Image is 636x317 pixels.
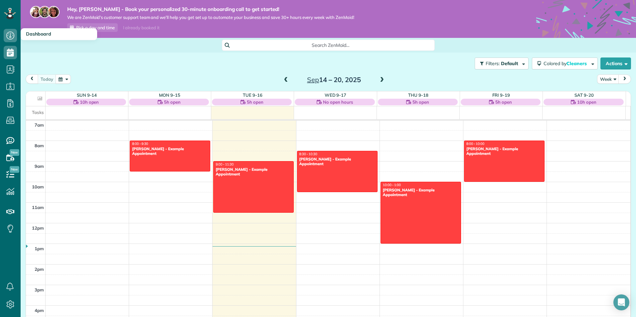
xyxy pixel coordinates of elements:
span: 9:00 - 11:30 [216,162,234,166]
span: 9am [35,163,44,169]
img: jorge-587dff0eeaa6aab1f244e6dc62b8924c3b6ad411094392a53c71c6c4a576187d.jpg [39,6,51,18]
div: I already booked it [119,24,163,32]
a: Mon 9-15 [159,92,180,98]
span: 10am [32,184,44,189]
div: [PERSON_NAME] - Example Appointment [215,167,292,177]
span: 8:00 - 9:30 [132,142,148,146]
div: [PERSON_NAME] - Example Appointment [466,147,543,156]
a: Sun 9-14 [77,92,97,98]
span: 1pm [35,246,44,251]
span: New [10,149,19,156]
span: 5h open [412,99,429,105]
strong: Hey, [PERSON_NAME] - Book your personalized 30-minute onboarding call to get started! [67,6,354,13]
div: [PERSON_NAME] - Example Appointment [299,157,376,166]
span: 3pm [35,287,44,292]
div: [PERSON_NAME] - Example Appointment [132,147,208,156]
a: Tue 9-16 [243,92,262,98]
button: prev [26,74,38,83]
span: 8:30 - 10:30 [299,152,317,156]
a: Thu 9-18 [408,92,428,98]
a: Fri 9-19 [492,92,510,98]
span: 8:00 - 10:00 [466,142,484,146]
span: 10:00 - 1:00 [383,183,401,187]
a: Wed 9-17 [325,92,347,98]
span: 4pm [35,308,44,313]
span: 12pm [32,225,44,231]
a: Sat 9-20 [574,92,594,98]
img: maria-72a9807cf96188c08ef61303f053569d2e2a8a1cde33d635c8a3ac13582a053d.jpg [30,6,42,18]
span: Pick a day and time [76,25,115,30]
button: Actions [600,57,631,69]
span: 5h open [495,99,512,105]
span: 5h open [164,99,181,105]
span: Cleaners [566,60,588,66]
a: Pick a day and time [67,23,118,32]
span: We are ZenMaid’s customer support team and we’ll help you get set up to automate your business an... [67,15,354,20]
span: 10h open [577,99,596,105]
span: 5h open [247,99,263,105]
div: [PERSON_NAME] - Example Appointment [383,188,459,197]
button: Week [597,74,619,83]
button: today [38,74,56,83]
h2: 14 – 20, 2025 [292,76,376,83]
span: Sep [307,75,319,84]
button: Colored byCleaners [532,57,598,69]
img: michelle-19f622bdf1676172e81f8f8fba1fb50e276960ebfe0243fe18214015130c80e4.jpg [48,6,60,18]
div: Open Intercom Messenger [613,294,629,310]
span: No open hours [323,99,353,105]
button: Filters: Default [475,57,529,69]
span: New [10,166,19,173]
span: Default [501,60,519,66]
span: 8am [35,143,44,148]
a: Filters: Default [471,57,529,69]
span: 11am [32,205,44,210]
span: 10h open [80,99,99,105]
span: Tasks [32,110,44,115]
span: 7am [35,122,44,128]
span: Colored by [544,60,589,66]
span: Dashboard [26,31,51,37]
button: next [618,74,631,83]
span: Filters: [486,60,500,66]
span: 2pm [35,266,44,272]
